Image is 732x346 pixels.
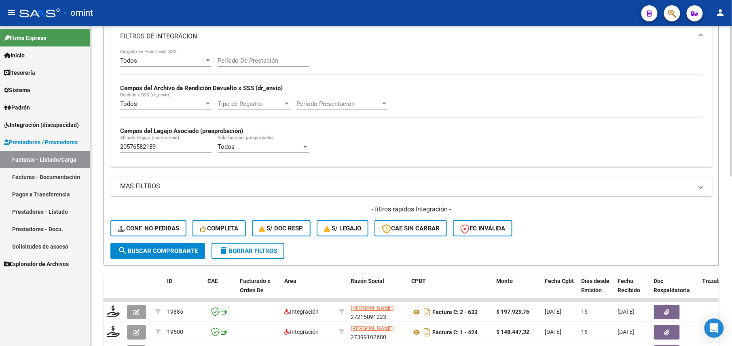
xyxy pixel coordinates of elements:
[219,247,277,255] span: Borrar Filtros
[164,272,204,308] datatable-header-cell: ID
[4,103,30,112] span: Padrón
[4,259,69,268] span: Explorador de Archivos
[374,220,447,236] button: CAE SIN CARGAR
[281,272,336,308] datatable-header-cell: Area
[200,225,239,232] span: Completa
[581,329,588,335] span: 15
[237,272,281,308] datatable-header-cell: Facturado x Orden De
[167,278,172,284] span: ID
[432,309,478,315] strong: Factura C: 2 - 633
[118,225,179,232] span: Conf. no pedidas
[4,68,35,77] span: Tesorería
[212,243,284,259] button: Borrar Filtros
[4,86,30,95] span: Sistema
[110,243,205,259] button: Buscar Comprobante
[654,278,690,293] span: Doc Respaldatoria
[110,49,712,167] div: FILTROS DE INTEGRACION
[618,278,640,293] span: Fecha Recibido
[651,272,699,308] datatable-header-cell: Doc Respaldatoria
[120,57,137,64] span: Todos
[240,278,270,293] span: Facturado x Orden De
[110,220,186,236] button: Conf. no pedidas
[193,220,246,236] button: Completa
[120,32,693,41] mat-panel-title: FILTROS DE INTEGRACION
[296,100,381,108] span: Período Presentación
[614,272,651,308] datatable-header-cell: Fecha Recibido
[351,325,394,331] span: [PERSON_NAME]
[4,34,46,42] span: Firma Express
[351,305,394,311] span: [PERSON_NAME]
[581,278,609,293] span: Días desde Emisión
[120,100,137,108] span: Todos
[120,84,283,92] strong: Campos del Archivo de Rendición Devuelto x SSS (dr_envio)
[347,272,408,308] datatable-header-cell: Razón Social
[581,308,588,315] span: 15
[351,324,405,341] div: 27399102680
[259,225,304,232] span: S/ Doc Resp.
[6,8,16,17] mat-icon: menu
[324,225,361,232] span: S/ legajo
[218,143,235,150] span: Todos
[110,23,712,49] mat-expansion-panel-header: FILTROS DE INTEGRACION
[545,329,561,335] span: [DATE]
[408,272,493,308] datatable-header-cell: CPBT
[493,272,542,308] datatable-header-cell: Monto
[204,272,237,308] datatable-header-cell: CAE
[64,4,93,22] span: - omint
[167,329,183,335] span: 19500
[118,247,198,255] span: Buscar Comprobante
[422,326,432,339] i: Descargar documento
[453,220,512,236] button: FC Inválida
[317,220,368,236] button: S/ legajo
[284,308,319,315] span: Integración
[218,100,283,108] span: Tipo de Registro
[382,225,440,232] span: CAE SIN CARGAR
[618,308,634,315] span: [DATE]
[496,308,529,315] strong: $ 197.929,76
[4,51,25,60] span: Inicio
[411,278,426,284] span: CPBT
[252,220,311,236] button: S/ Doc Resp.
[542,272,578,308] datatable-header-cell: Fecha Cpbt
[351,278,384,284] span: Razón Social
[110,205,712,214] h4: - filtros rápidos Integración -
[120,182,693,191] mat-panel-title: MAS FILTROS
[284,278,296,284] span: Area
[618,329,634,335] span: [DATE]
[351,304,405,321] div: 27215091223
[167,308,183,315] span: 19885
[716,8,726,17] mat-icon: person
[496,278,513,284] span: Monto
[422,306,432,319] i: Descargar documento
[219,246,228,255] mat-icon: delete
[207,278,218,284] span: CAE
[120,127,243,135] strong: Campos del Legajo Asociado (preaprobación)
[460,225,505,232] span: FC Inválida
[118,246,127,255] mat-icon: search
[545,308,561,315] span: [DATE]
[110,177,712,196] mat-expansion-panel-header: MAS FILTROS
[545,278,574,284] span: Fecha Cpbt
[496,329,529,335] strong: $ 148.447,32
[432,329,478,335] strong: Factura C: 1 - 424
[4,120,79,129] span: Integración (discapacidad)
[704,319,724,338] div: Open Intercom Messenger
[578,272,614,308] datatable-header-cell: Días desde Emisión
[284,329,319,335] span: Integración
[4,138,78,147] span: Prestadores / Proveedores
